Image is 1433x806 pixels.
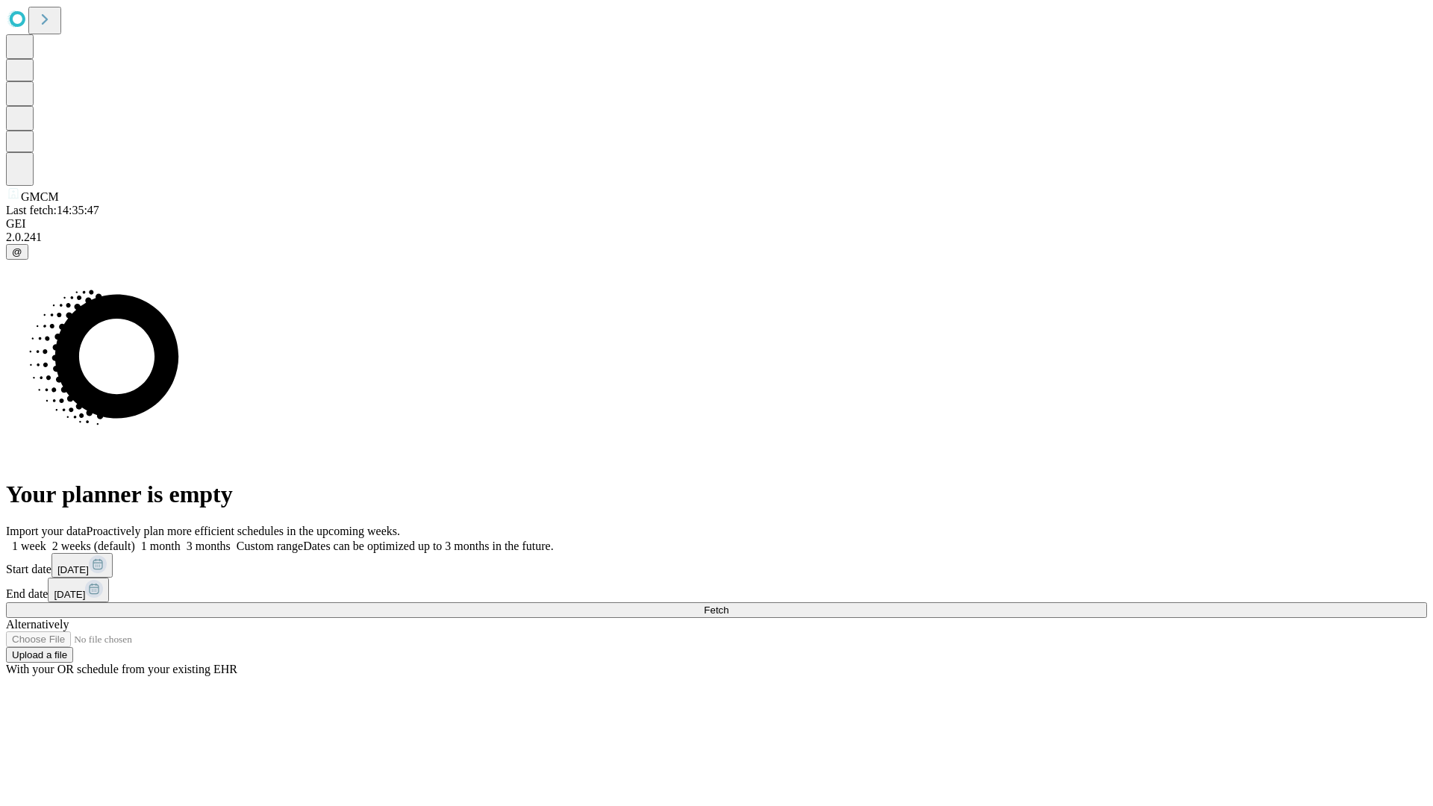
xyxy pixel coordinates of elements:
[48,578,109,602] button: [DATE]
[52,540,135,552] span: 2 weeks (default)
[6,618,69,631] span: Alternatively
[6,204,99,216] span: Last fetch: 14:35:47
[704,604,728,616] span: Fetch
[21,190,59,203] span: GMCM
[141,540,181,552] span: 1 month
[51,553,113,578] button: [DATE]
[6,525,87,537] span: Import your data
[54,589,85,600] span: [DATE]
[6,244,28,260] button: @
[6,663,237,675] span: With your OR schedule from your existing EHR
[6,553,1427,578] div: Start date
[303,540,553,552] span: Dates can be optimized up to 3 months in the future.
[237,540,303,552] span: Custom range
[12,540,46,552] span: 1 week
[87,525,400,537] span: Proactively plan more efficient schedules in the upcoming weeks.
[57,564,89,575] span: [DATE]
[6,578,1427,602] div: End date
[6,602,1427,618] button: Fetch
[12,246,22,257] span: @
[187,540,231,552] span: 3 months
[6,647,73,663] button: Upload a file
[6,231,1427,244] div: 2.0.241
[6,481,1427,508] h1: Your planner is empty
[6,217,1427,231] div: GEI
